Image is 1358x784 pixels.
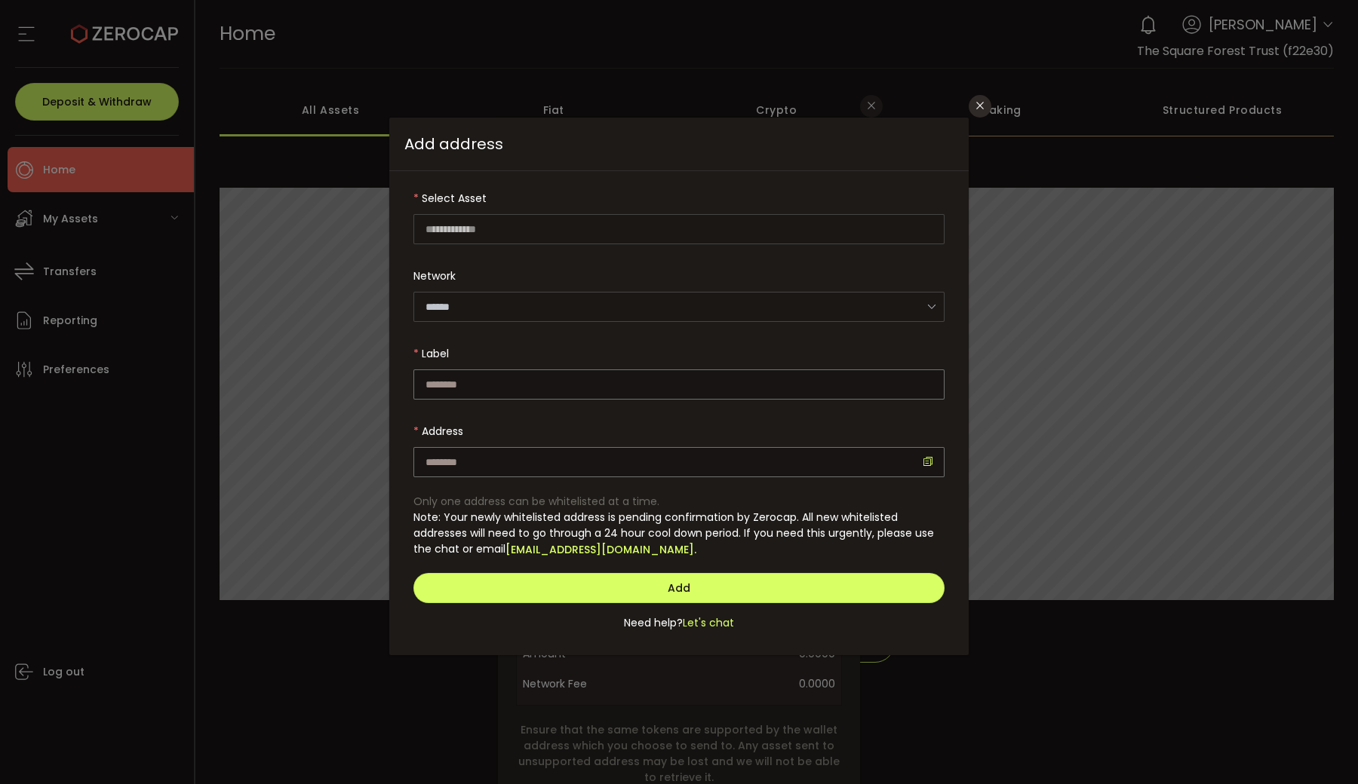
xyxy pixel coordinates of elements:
span: Add address [389,118,969,171]
span: Only one address can be whitelisted at a time. [413,494,659,509]
a: [EMAIL_ADDRESS][DOMAIN_NAME]. [505,542,696,558]
div: dialog [389,118,969,655]
span: Note: Your newly whitelisted address is pending confirmation by Zerocap. All new whitelisted addr... [413,510,934,556]
button: Close [969,95,991,118]
button: Add [413,573,945,603]
span: Let's chat [683,615,734,631]
iframe: Chat Widget [1283,712,1358,784]
span: Need help? [624,615,683,631]
span: Add [668,580,690,596]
